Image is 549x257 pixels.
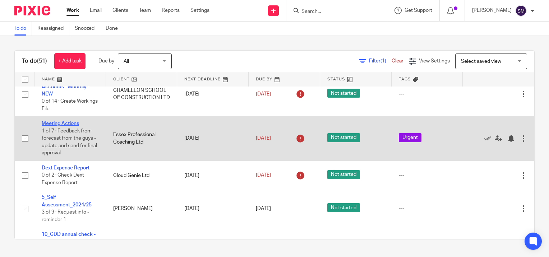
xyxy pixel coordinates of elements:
[461,59,501,64] span: Select saved view
[42,128,97,156] span: 1 of 7 · Feedback from forecast from the guys - update and send for final approval
[301,9,365,15] input: Search
[106,72,177,116] td: CHAMELEON SCHOOL OF CONSTRUCTION LTD
[42,210,89,222] span: 3 of 9 · Request info - reminder 1
[380,59,386,64] span: (1)
[37,58,47,64] span: (51)
[177,160,249,190] td: [DATE]
[392,59,403,64] a: Clear
[42,173,84,186] span: 0 of 2 · Check Dext Expense Report
[42,232,96,244] a: 10_CDD annual check - low - medium risk.
[515,5,527,17] img: svg%3E
[106,190,177,227] td: [PERSON_NAME]
[399,172,456,179] div: ---
[256,173,271,178] span: [DATE]
[54,53,86,69] a: + Add task
[405,8,432,13] span: Get Support
[106,116,177,161] td: Essex Professional Coaching Ltd
[327,203,360,212] span: Not started
[42,121,79,126] a: Meeting Actions
[162,7,180,14] a: Reports
[327,89,360,98] span: Not started
[190,7,209,14] a: Settings
[90,7,102,14] a: Email
[98,57,114,65] p: Due by
[256,206,271,211] span: [DATE]
[327,170,360,179] span: Not started
[419,59,450,64] span: View Settings
[399,133,421,142] span: Urgent
[106,160,177,190] td: Cloud Genie Ltd
[177,116,249,161] td: [DATE]
[42,195,92,207] a: 5_Self Assessment_2024/25
[22,57,47,65] h1: To do
[42,77,89,97] a: 2_Management Accounts - Monthly - NEW
[472,7,512,14] p: [PERSON_NAME]
[399,205,456,212] div: ---
[75,22,100,36] a: Snoozed
[256,92,271,97] span: [DATE]
[399,90,456,98] div: ---
[37,22,69,36] a: Reassigned
[112,7,128,14] a: Clients
[124,59,129,64] span: All
[484,135,495,142] a: Mark as done
[42,165,89,170] a: Dext Expense Report
[66,7,79,14] a: Work
[327,133,360,142] span: Not started
[256,136,271,141] span: [DATE]
[369,59,392,64] span: Filter
[14,22,32,36] a: To do
[42,99,98,111] span: 0 of 14 · Create Workings File
[399,77,411,81] span: Tags
[139,7,151,14] a: Team
[177,190,249,227] td: [DATE]
[106,22,123,36] a: Done
[177,72,249,116] td: [DATE]
[14,6,50,15] img: Pixie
